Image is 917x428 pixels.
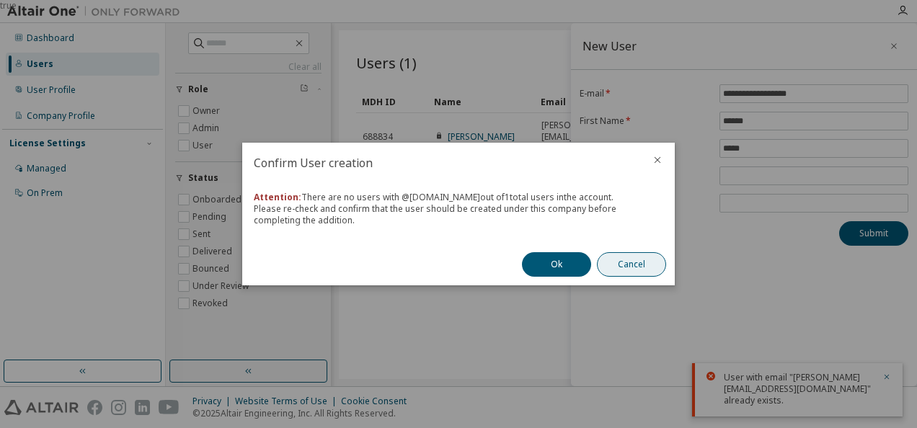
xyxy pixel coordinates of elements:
[254,191,301,203] b: Attention:
[254,192,663,226] div: There are no users with @ [DOMAIN_NAME] out of 1 total users in the account . Please re-check and...
[652,154,663,166] button: close
[522,252,591,277] button: Ok
[597,252,666,277] button: Cancel
[242,143,640,183] h2: Confirm User creation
